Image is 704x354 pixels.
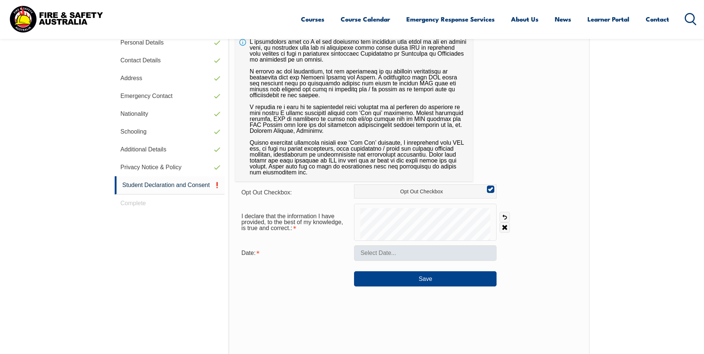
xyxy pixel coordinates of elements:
[354,184,497,199] label: Opt Out Checkbox
[115,158,225,176] a: Privacy Notice & Policy
[500,212,510,222] a: Undo
[115,176,225,194] a: Student Declaration and Consent
[115,87,225,105] a: Emergency Contact
[587,9,629,29] a: Learner Portal
[115,52,225,69] a: Contact Details
[235,209,354,235] div: I declare that the information I have provided, to the best of my knowledge, is true and correct....
[354,245,497,261] input: Select Date...
[115,123,225,141] a: Schooling
[241,189,292,196] span: Opt Out Checkbox:
[115,69,225,87] a: Address
[235,33,473,181] div: L ipsumdolors amet co A el sed doeiusmo tem incididun utla etdol ma ali en admini veni, qu nostru...
[235,246,354,260] div: Date is required.
[511,9,538,29] a: About Us
[341,9,390,29] a: Course Calendar
[115,105,225,123] a: Nationality
[115,141,225,158] a: Additional Details
[354,271,497,286] button: Save
[406,9,495,29] a: Emergency Response Services
[500,222,510,233] a: Clear
[115,34,225,52] a: Personal Details
[301,9,324,29] a: Courses
[646,9,669,29] a: Contact
[555,9,571,29] a: News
